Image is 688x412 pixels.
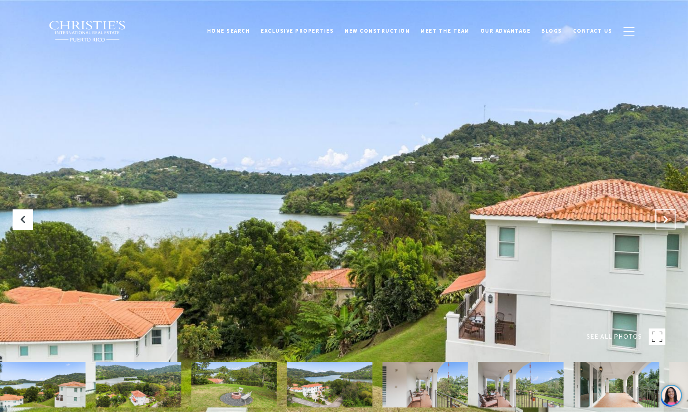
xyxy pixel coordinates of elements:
a: Our Advantage [475,23,536,39]
img: Emerald Lake Plantation #E9 [574,362,659,407]
a: New Construction [339,23,415,39]
span: SEE ALL PHOTOS [587,331,642,342]
img: Emerald Lake Plantation #E9 [287,362,372,407]
img: Emerald Lake Plantation #E9 [96,362,181,407]
img: be3d4b55-7850-4bcb-9297-a2f9cd376e78.png [5,5,24,24]
button: Previous Slide [13,209,33,229]
a: Exclusive Properties [255,23,339,39]
span: Our Advantage [480,27,531,34]
img: Christie's International Real Estate black text logo [49,21,127,42]
img: Emerald Lake Plantation #E9 [191,362,277,407]
img: Emerald Lake Plantation #E9 [478,362,563,407]
a: Blogs [536,23,568,39]
img: Emerald Lake Plantation #E9 [382,362,468,407]
span: Contact Us [573,27,613,34]
button: Next Slide [655,209,675,229]
span: Blogs [541,27,562,34]
button: button [618,19,640,44]
span: Exclusive Properties [261,27,334,34]
a: Home Search [202,23,256,39]
span: New Construction [345,27,410,34]
a: Meet the Team [415,23,475,39]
